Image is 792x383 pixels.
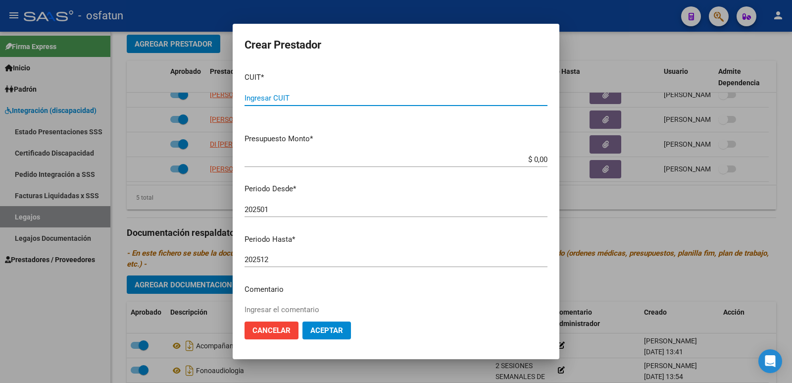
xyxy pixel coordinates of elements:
p: Periodo Hasta [245,234,547,245]
h2: Crear Prestador [245,36,547,55]
p: Comentario [245,284,547,295]
button: Aceptar [302,322,351,339]
span: Cancelar [252,326,291,335]
div: Open Intercom Messenger [758,349,782,373]
button: Cancelar [245,322,298,339]
span: Aceptar [310,326,343,335]
p: Periodo Desde [245,183,547,195]
p: Presupuesto Monto [245,133,547,145]
p: CUIT [245,72,547,83]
